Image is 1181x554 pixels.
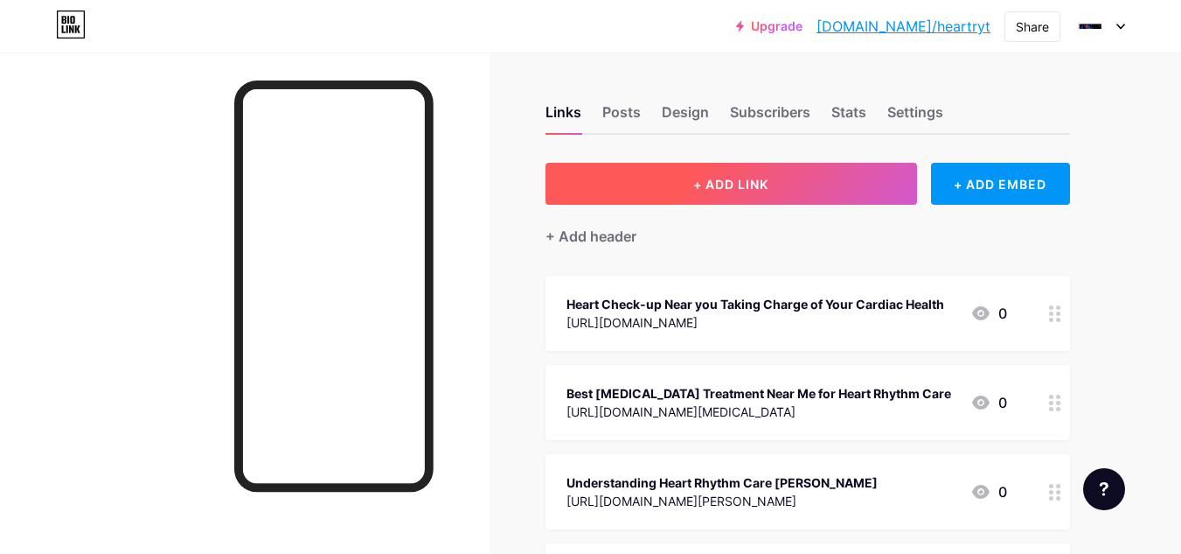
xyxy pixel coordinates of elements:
[545,163,917,205] button: + ADD LINK
[566,403,951,421] div: [URL][DOMAIN_NAME][MEDICAL_DATA]
[566,492,878,510] div: [URL][DOMAIN_NAME][PERSON_NAME]
[816,16,990,37] a: [DOMAIN_NAME]/heartryt
[662,102,709,133] div: Design
[736,19,802,33] a: Upgrade
[566,295,944,313] div: Heart Check-up Near you Taking Charge of Your Cardiac Health
[970,303,1007,324] div: 0
[566,473,878,492] div: Understanding Heart Rhythm Care [PERSON_NAME]
[566,384,951,403] div: Best [MEDICAL_DATA] Treatment Near Me for Heart Rhythm Care
[1016,18,1049,36] div: Share
[545,102,581,133] div: Links
[566,313,944,332] div: [URL][DOMAIN_NAME]
[887,102,943,133] div: Settings
[970,481,1007,502] div: 0
[831,102,866,133] div: Stats
[545,226,636,247] div: + Add header
[1073,10,1107,43] img: Heartrythemcare
[693,177,768,192] span: + ADD LINK
[931,163,1070,205] div: + ADD EMBED
[970,392,1007,413] div: 0
[730,102,810,133] div: Subscribers
[602,102,641,133] div: Posts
